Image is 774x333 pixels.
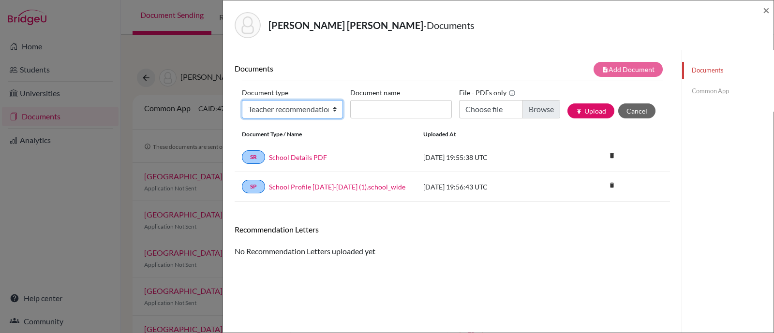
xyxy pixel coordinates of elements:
[618,103,655,118] button: Cancel
[682,83,774,100] a: Common App
[605,150,619,163] a: delete
[602,66,609,73] i: note_add
[459,85,516,100] label: File - PDFs only
[416,182,561,192] div: [DATE] 19:56:43 UTC
[763,4,770,16] button: Close
[235,225,670,257] div: No Recommendation Letters uploaded yet
[235,64,452,73] h6: Documents
[242,85,288,100] label: Document type
[576,108,582,115] i: publish
[605,178,619,192] i: delete
[594,62,663,77] button: note_addAdd Document
[416,152,561,162] div: [DATE] 19:55:38 UTC
[269,152,327,162] a: School Details PDF
[682,62,774,79] a: Documents
[350,85,400,100] label: Document name
[416,130,561,139] div: Uploaded at
[235,225,670,234] h6: Recommendation Letters
[423,19,475,31] span: - Documents
[235,130,416,139] div: Document Type / Name
[242,150,265,164] a: SR
[242,180,265,193] a: SP
[567,103,614,118] button: publishUpload
[763,3,770,17] span: ×
[269,182,405,192] a: School Profile [DATE]-[DATE] (1).school_wide
[605,179,619,192] a: delete
[605,148,619,163] i: delete
[268,19,423,31] strong: [PERSON_NAME] [PERSON_NAME]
